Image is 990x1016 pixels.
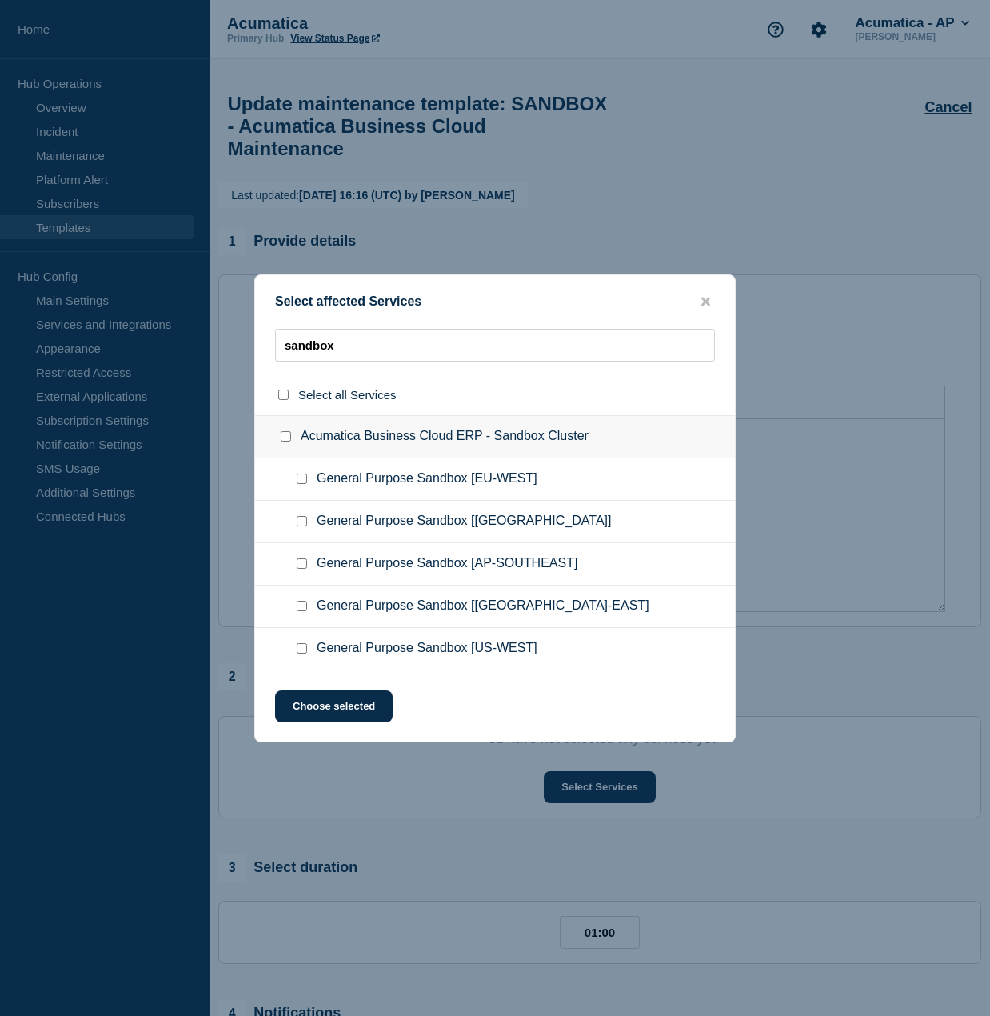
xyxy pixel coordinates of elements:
button: close button [697,294,715,310]
span: General Purpose Sandbox [[GEOGRAPHIC_DATA]-EAST] [317,598,649,614]
span: General Purpose Sandbox [AP-SOUTHEAST] [317,556,577,572]
span: General Purpose Sandbox [US-WEST] [317,641,537,657]
div: Acumatica Business Cloud ERP - Sandbox Cluster [255,415,735,458]
input: General Purpose Sandbox [EU-WEST] checkbox [297,474,307,484]
span: Select all Services [298,388,397,402]
input: General Purpose Sandbox [US-EAST] checkbox [297,601,307,611]
span: General Purpose Sandbox [[GEOGRAPHIC_DATA]] [317,514,611,530]
input: select all checkbox [278,390,289,400]
button: Choose selected [275,690,393,722]
input: General Purpose Sandbox [US-WEST] checkbox [297,643,307,654]
input: Search [275,329,715,362]
input: General Purpose Sandbox [CANADA] checkbox [297,516,307,526]
input: Acumatica Business Cloud ERP - Sandbox Cluster checkbox [281,431,291,442]
span: General Purpose Sandbox [EU-WEST] [317,471,537,487]
input: General Purpose Sandbox [AP-SOUTHEAST] checkbox [297,558,307,569]
div: Select affected Services [255,294,735,310]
